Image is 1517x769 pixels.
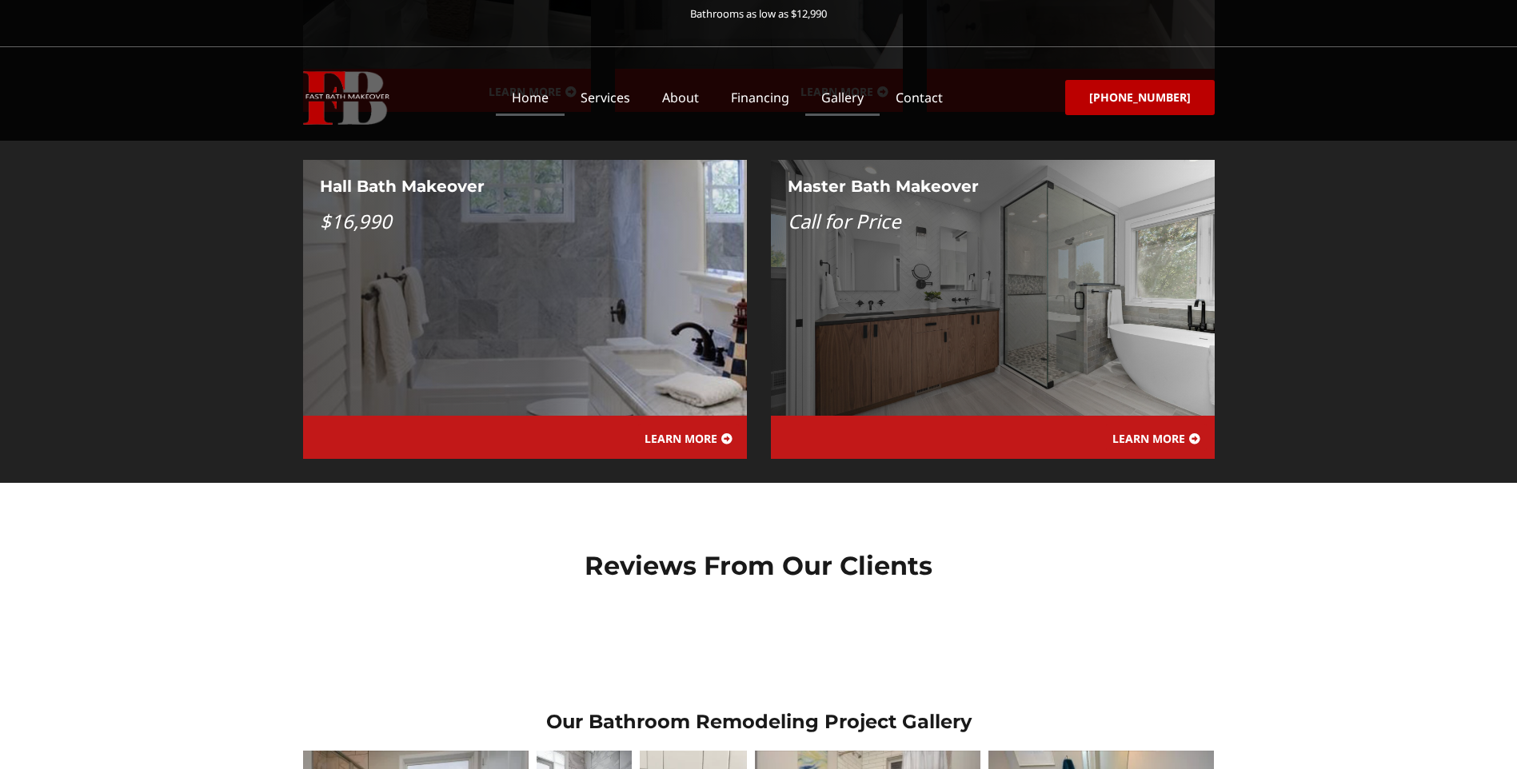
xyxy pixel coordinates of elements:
[311,551,1207,581] h4: Reviews From Our Clients
[1065,80,1215,115] a: [PHONE_NUMBER]
[805,79,880,116] a: Gallery
[788,212,1198,231] p: Call for Price
[320,177,730,196] h4: Hall Bath Makeover
[715,79,805,116] a: Financing
[1106,424,1207,451] a: LEARN MORE
[638,424,739,451] a: LEARN MORE
[1112,433,1185,444] span: LEARN MORE
[1089,92,1191,103] span: [PHONE_NUMBER]
[645,433,717,444] span: LEARN MORE
[565,79,646,116] a: Services
[320,212,730,231] p: $16,990
[496,79,565,116] a: Home
[880,79,959,116] a: Contact
[303,709,1215,734] h3: Our Bathroom Remodeling Project Gallery
[646,79,715,116] a: About
[788,177,1198,196] h4: Master Bath Makeover
[303,71,389,125] img: Fast Bath Makeover icon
